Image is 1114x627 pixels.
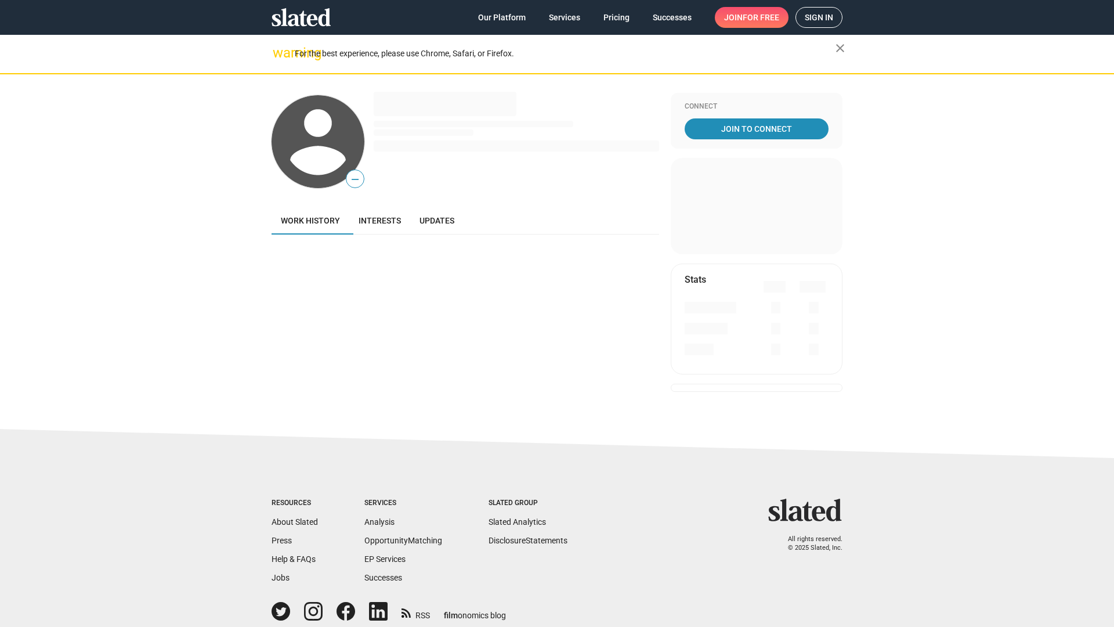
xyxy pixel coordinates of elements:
mat-icon: warning [273,46,287,60]
a: RSS [402,603,430,621]
a: Work history [272,207,349,235]
div: Services [364,499,442,508]
span: Interests [359,216,401,225]
a: About Slated [272,517,318,527]
a: Services [540,7,589,28]
a: Help & FAQs [272,554,316,564]
span: Our Platform [478,7,526,28]
span: Updates [419,216,454,225]
a: Joinfor free [715,7,789,28]
a: Join To Connect [685,118,829,139]
span: Sign in [805,8,833,27]
a: Interests [349,207,410,235]
a: Analysis [364,517,395,527]
a: Jobs [272,573,290,582]
span: Join [724,7,779,28]
span: Successes [653,7,692,28]
a: Sign in [795,7,842,28]
mat-card-title: Stats [685,273,706,286]
span: — [346,172,364,187]
a: Our Platform [469,7,535,28]
span: film [444,611,458,620]
span: for free [743,7,779,28]
div: For the best experience, please use Chrome, Safari, or Firefox. [295,46,835,62]
a: Press [272,536,292,545]
div: Connect [685,102,829,111]
span: Pricing [603,7,630,28]
span: Join To Connect [687,118,826,139]
span: Work history [281,216,340,225]
a: Successes [643,7,701,28]
a: EP Services [364,554,406,564]
a: Updates [410,207,464,235]
a: OpportunityMatching [364,536,442,545]
a: Slated Analytics [489,517,546,527]
mat-icon: close [833,41,847,55]
a: DisclosureStatements [489,536,567,545]
div: Resources [272,499,318,508]
span: Services [549,7,580,28]
a: filmonomics blog [444,601,506,621]
p: All rights reserved. © 2025 Slated, Inc. [776,535,842,552]
a: Successes [364,573,402,582]
div: Slated Group [489,499,567,508]
a: Pricing [594,7,639,28]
